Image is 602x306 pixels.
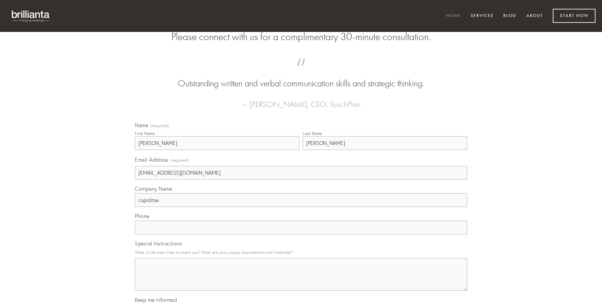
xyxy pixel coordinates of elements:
[135,297,177,303] span: Keep me informed
[135,156,168,163] span: Email Address
[303,131,322,136] div: Last Name
[135,131,155,136] div: First Name
[135,31,467,43] h2: Please connect with us for a complimentary 30-minute consultation.
[145,90,457,111] figcaption: — [PERSON_NAME], CEO, TouchPlan
[7,7,55,25] img: brillianta - research, strategy, marketing
[135,248,467,257] p: What is the best time to reach you? What are your unique requirements and timelines?
[135,213,150,219] span: Phone
[499,11,521,22] a: Blog
[135,185,172,192] span: Company Name
[145,65,457,77] span: “
[150,124,169,128] span: (required)
[171,156,189,165] span: (required)
[145,65,457,90] blockquote: Outstanding written and verbal communication skills and strategic thinking.
[466,11,498,22] a: Services
[135,122,148,128] span: Name
[442,11,465,22] a: Home
[522,11,547,22] a: About
[553,9,595,23] a: Start Now
[135,240,182,247] span: Special Instructions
